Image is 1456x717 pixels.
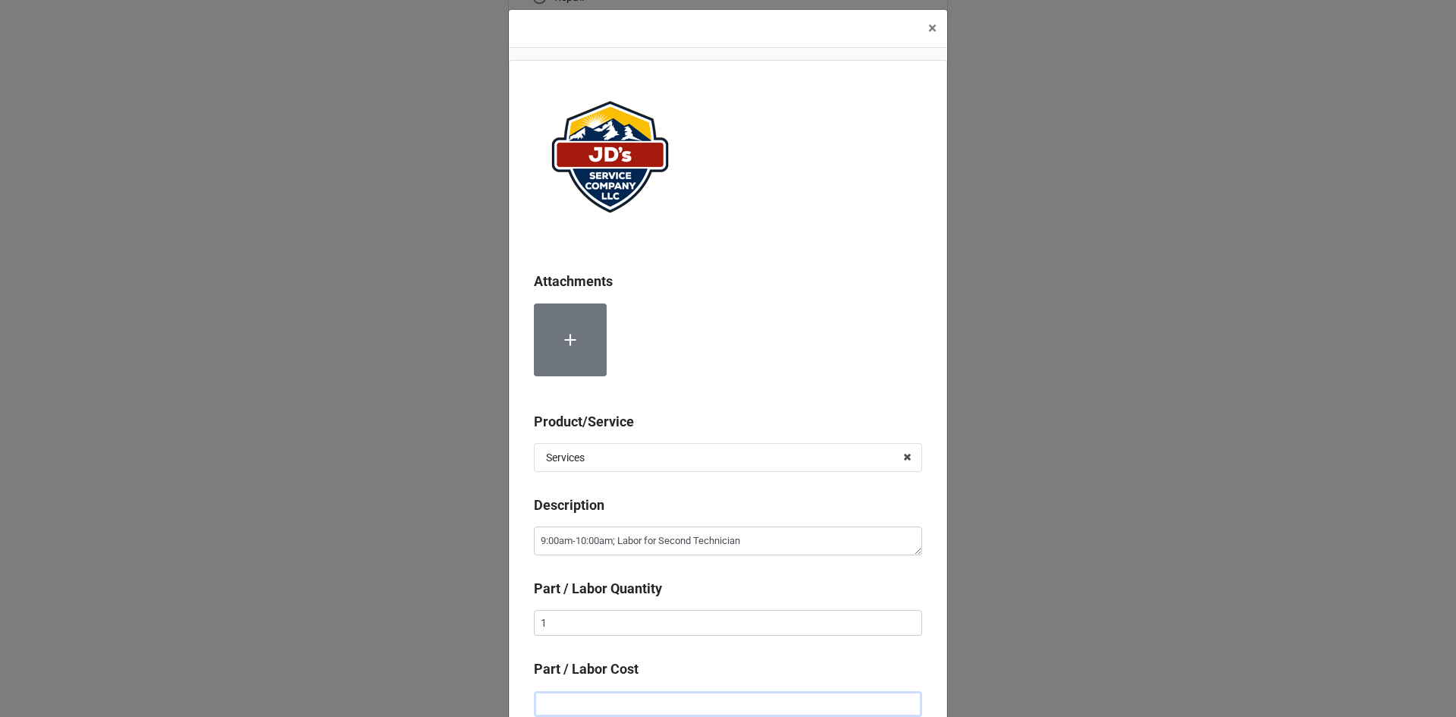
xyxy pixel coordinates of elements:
[534,495,604,516] label: Description
[546,452,585,463] div: Services
[534,271,613,292] label: Attachments
[534,659,639,680] label: Part / Labor Cost
[534,411,634,432] label: Product/Service
[534,578,662,599] label: Part / Labor Quantity
[928,19,937,37] span: ×
[534,527,922,555] textarea: 9:00am-10:00am; Labor for Second Technician
[534,85,686,229] img: ePqffAuANl%2FJDServiceCoLogo_website.png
